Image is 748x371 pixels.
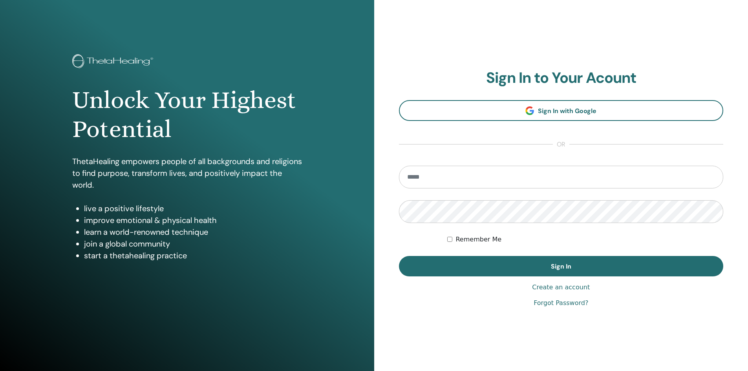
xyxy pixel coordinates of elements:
[84,203,302,214] li: live a positive lifestyle
[399,256,724,276] button: Sign In
[532,283,590,292] a: Create an account
[84,238,302,250] li: join a global community
[447,235,723,244] div: Keep me authenticated indefinitely or until I manually logout
[84,250,302,261] li: start a thetahealing practice
[399,100,724,121] a: Sign In with Google
[553,140,569,149] span: or
[399,69,724,87] h2: Sign In to Your Acount
[455,235,501,244] label: Remember Me
[72,86,302,144] h1: Unlock Your Highest Potential
[551,262,571,270] span: Sign In
[84,214,302,226] li: improve emotional & physical health
[72,155,302,191] p: ThetaHealing empowers people of all backgrounds and religions to find purpose, transform lives, a...
[534,298,588,308] a: Forgot Password?
[84,226,302,238] li: learn a world-renowned technique
[538,107,596,115] span: Sign In with Google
